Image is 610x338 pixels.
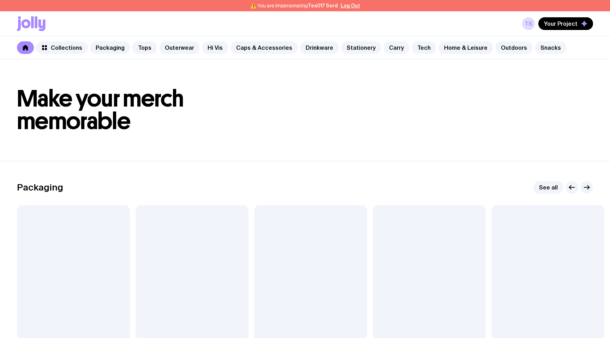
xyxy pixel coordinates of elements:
a: Outerwear [159,41,200,54]
span: ⚠️ You are impersonating [250,3,338,8]
a: Stationery [341,41,381,54]
span: Make your merch memorable [17,85,184,135]
button: Log Out [341,3,360,8]
a: Tech [412,41,436,54]
span: Collections [51,44,82,51]
a: Packaging [90,41,130,54]
a: Home & Leisure [438,41,493,54]
a: Collections [36,41,88,54]
h2: Packaging [17,182,63,193]
a: Snacks [535,41,567,54]
button: Your Project [538,17,593,30]
a: Drinkware [300,41,339,54]
a: TS [522,17,535,30]
a: Hi Vis [202,41,228,54]
a: Caps & Accessories [231,41,298,54]
a: See all [533,181,563,194]
a: Tops [132,41,157,54]
span: Tes017 Serd [308,3,338,8]
a: Outdoors [495,41,533,54]
a: Carry [383,41,409,54]
span: Your Project [544,20,578,27]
